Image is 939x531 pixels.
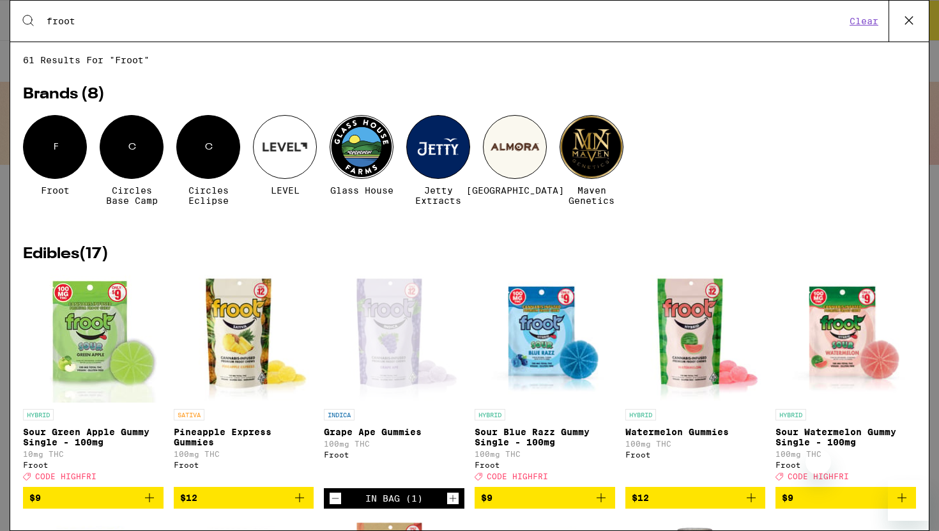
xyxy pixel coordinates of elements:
[23,409,54,420] p: HYBRID
[23,450,164,458] p: 10mg THC
[324,450,464,459] div: Froot
[775,409,806,420] p: HYBRID
[475,487,615,509] button: Add to bag
[775,461,916,469] div: Froot
[775,275,916,487] a: Open page for Sour Watermelon Gummy Single - 100mg from Froot
[475,275,615,487] a: Open page for Sour Blue Razz Gummy Single - 100mg from Froot
[100,185,164,206] span: Circles Base Camp
[180,493,197,503] span: $12
[174,487,314,509] button: Add to bag
[174,461,314,469] div: Froot
[775,487,916,509] button: Add to bag
[775,427,916,447] p: Sour Watermelon Gummy Single - 100mg
[475,450,615,458] p: 100mg THC
[632,493,649,503] span: $12
[178,275,309,403] img: Froot - Pineapple Express Gummies
[481,493,492,503] span: $9
[475,427,615,447] p: Sour Blue Razz Gummy Single - 100mg
[174,450,314,458] p: 100mg THC
[174,409,204,420] p: SATIVA
[29,493,41,503] span: $9
[625,487,766,509] button: Add to bag
[888,480,929,521] iframe: Button to launch messaging window
[466,185,564,196] span: [GEOGRAPHIC_DATA]
[23,55,916,65] span: 61 results for "froot"
[625,450,766,459] div: Froot
[487,472,548,481] span: CODE HIGHFRI
[630,275,761,403] img: Froot - Watermelon Gummies
[271,185,300,196] span: LEVEL
[23,115,87,179] div: F
[324,440,464,448] p: 100mg THC
[174,275,314,487] a: Open page for Pineapple Express Gummies from Froot
[23,247,916,262] h2: Edibles ( 17 )
[625,440,766,448] p: 100mg THC
[23,87,916,102] h2: Brands ( 8 )
[775,450,916,458] p: 100mg THC
[805,449,831,475] iframe: Close message
[324,427,464,437] p: Grape Ape Gummies
[625,275,766,487] a: Open page for Watermelon Gummies from Froot
[35,472,96,481] span: CODE HIGHFRI
[406,185,470,206] span: Jetty Extracts
[625,427,766,437] p: Watermelon Gummies
[846,15,882,27] button: Clear
[23,487,164,509] button: Add to bag
[329,492,342,505] button: Decrement
[174,427,314,447] p: Pineapple Express Gummies
[41,185,70,196] span: Froot
[775,275,916,403] img: Froot - Sour Watermelon Gummy Single - 100mg
[475,275,615,403] img: Froot - Sour Blue Razz Gummy Single - 100mg
[788,472,849,481] span: CODE HIGHFRI
[46,15,846,27] input: Search for products & categories
[23,427,164,447] p: Sour Green Apple Gummy Single - 100mg
[100,115,164,179] div: C
[365,493,423,504] div: In Bag (1)
[324,275,464,488] a: Open page for Grape Ape Gummies from Froot
[29,275,157,403] img: Froot - Sour Green Apple Gummy Single - 100mg
[447,492,459,505] button: Increment
[324,409,355,420] p: INDICA
[330,185,393,196] span: Glass House
[176,185,240,206] span: Circles Eclipse
[475,461,615,469] div: Froot
[782,493,793,503] span: $9
[176,115,240,179] div: C
[23,461,164,469] div: Froot
[475,409,505,420] p: HYBRID
[23,275,164,487] a: Open page for Sour Green Apple Gummy Single - 100mg from Froot
[625,409,656,420] p: HYBRID
[560,185,623,206] span: Maven Genetics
